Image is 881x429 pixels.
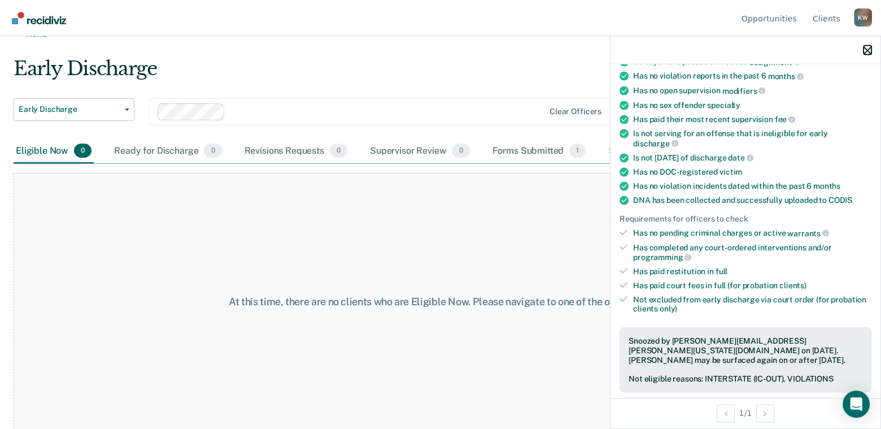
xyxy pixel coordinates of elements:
[854,8,872,27] button: Profile dropdown button
[14,139,94,164] div: Eligible Now
[633,167,871,177] div: Has no DOC-registered
[610,398,880,428] div: 1 / 1
[19,105,120,114] span: Early Discharge
[12,12,66,24] img: Recidiviz
[228,296,654,308] div: At this time, there are no clients who are Eligible Now. Please navigate to one of the other tabs.
[633,294,871,314] div: Not excluded from early discharge via court order (for probation clients
[14,57,674,89] div: Early Discharge
[490,139,588,164] div: Forms Submitted
[242,139,350,164] div: Revisions Requests
[633,242,871,262] div: Has completed any court-ordered interventions and/or
[813,181,840,190] span: months
[549,107,601,116] div: Clear officers
[660,304,677,313] span: only)
[719,167,742,176] span: victim
[452,144,469,158] span: 0
[629,374,862,384] div: Not eligible reasons: INTERSTATE (IC-OUT), VIOLATIONS
[620,214,871,224] div: Requirements for officers to check
[707,100,740,109] span: specialty
[633,71,871,81] div: Has no violation reports in the past 6
[633,196,871,205] div: DNA has been collected and successfully uploaded to
[716,267,727,276] span: full
[330,144,347,158] span: 0
[569,144,586,158] span: 1
[756,404,774,422] button: Next Opportunity
[633,267,871,276] div: Has paid restitution in
[633,138,678,148] span: discharge
[775,115,795,124] span: fee
[606,139,673,164] div: Snoozed
[843,391,870,418] div: Open Intercom Messenger
[828,196,852,205] span: CODIS
[633,129,871,148] div: Is not serving for an offense that is ineligible for early
[112,139,224,164] div: Ready for Discharge
[728,153,753,162] span: date
[633,86,871,96] div: Has no open supervision
[722,86,766,95] span: modifiers
[633,181,871,191] div: Has no violation incidents dated within the past 6
[74,144,91,158] span: 0
[629,336,862,365] div: Snoozed by [PERSON_NAME][EMAIL_ADDRESS][PERSON_NAME][US_STATE][DOMAIN_NAME] on [DATE]. [PERSON_NA...
[633,228,871,239] div: Has no pending criminal charges or active
[633,100,871,110] div: Has no sex offender
[787,228,829,237] span: warrants
[633,114,871,124] div: Has paid their most recent supervision
[768,72,804,81] span: months
[854,8,872,27] div: K W
[368,139,472,164] div: Supervisor Review
[633,153,871,163] div: Is not [DATE] of discharge
[633,253,691,262] span: programming
[779,280,806,289] span: clients)
[204,144,221,158] span: 0
[633,280,871,290] div: Has paid court fees in full (for probation
[717,404,735,422] button: Previous Opportunity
